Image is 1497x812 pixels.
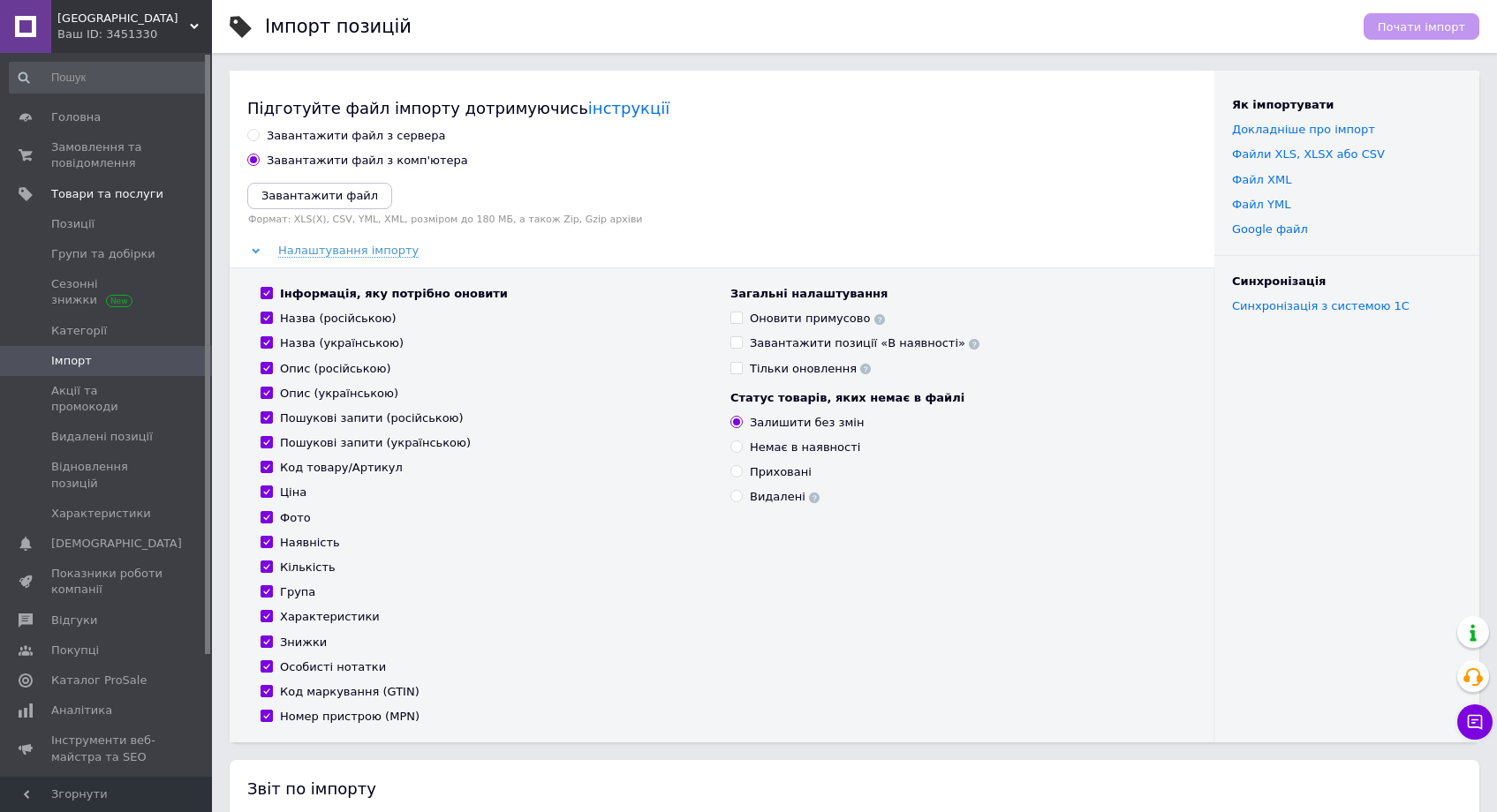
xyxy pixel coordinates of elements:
[1232,97,1462,113] div: Як імпортувати
[280,386,398,402] div: Опис (українською)
[57,26,212,42] div: Ваш ID: 3451330
[1232,299,1410,312] a: Синхронізація з системою 1С
[51,323,107,339] span: Категорії
[51,276,163,308] span: Сезонні знижки
[1232,274,1462,289] div: Синхронізація
[280,311,397,327] div: Назва (російською)
[51,613,97,628] span: Відгуки
[1232,147,1385,161] a: Файли ХLS, XLSX або CSV
[750,335,979,351] div: Завантажити позиції «В наявності»
[280,709,420,725] div: Номер пристрою (MPN)
[51,216,95,232] span: Позиції
[750,361,871,377] div: Тільки оновлення
[750,464,812,480] div: Приховані
[280,609,380,625] div: Характеристики
[51,536,182,552] span: [DEMOGRAPHIC_DATA]
[588,99,669,117] a: інструкції
[280,659,386,675] div: Особисті нотатки
[278,244,419,258] span: Налаштування імпорту
[51,673,147,688] span: Каталог ProSale
[51,459,163,491] span: Відновлення позицій
[1232,173,1291,186] a: Файл XML
[750,489,820,505] div: Видалені
[51,139,163,171] span: Замовлення та повідомлення
[280,584,315,600] div: Група
[51,703,112,718] span: Аналітика
[280,510,311,526] div: Фото
[1232,222,1308,236] a: Google файл
[280,535,340,551] div: Наявність
[247,214,1197,225] label: Формат: XLS(X), CSV, YML, XML, розміром до 180 МБ, а також Zip, Gzip архіви
[51,109,101,125] span: Головна
[247,97,1197,119] div: Підготуйте файл імпорту дотримуючись
[1457,704,1493,740] button: Чат з покупцем
[247,183,392,209] button: Завантажити файл
[280,460,403,476] div: Код товару/Артикул
[280,635,327,650] div: Знижки
[730,390,1183,406] div: Статус товарів, яких немає в файлі
[51,566,163,598] span: Показники роботи компанії
[280,435,471,451] div: Пошукові запити (українською)
[280,684,420,700] div: Код маркування (GTIN)
[267,153,468,169] div: Завантажити файл з комп'ютера
[265,16,412,37] h1: Імпорт позицій
[267,128,446,144] div: Завантажити файл з сервера
[280,410,464,426] div: Пошукові запити (російською)
[51,733,163,764] span: Інструменти веб-майстра та SEO
[51,186,163,202] span: Товари та послуги
[51,383,163,415] span: Акції та промокоди
[261,189,378,202] i: Завантажити файл
[51,353,92,369] span: Імпорт
[51,429,153,445] span: Видалені позиції
[750,311,885,327] div: Оновити примусово
[280,560,336,575] div: Кількість
[280,286,508,302] div: Інформація, яку потрібно оновити
[51,643,99,658] span: Покупці
[1232,198,1290,211] a: Файл YML
[280,485,306,500] div: Ціна
[9,62,208,94] input: Пошук
[280,335,404,351] div: Назва (українською)
[51,506,151,522] span: Характеристики
[280,361,391,377] div: Опис (російською)
[750,440,860,455] div: Немає в наявності
[750,415,864,431] div: Залишити без змін
[247,778,1462,800] div: Звіт по імпорту
[57,11,190,26] span: DEVON
[1232,123,1375,136] a: Докладніше про імпорт
[51,246,155,262] span: Групи та добірки
[730,286,1183,302] div: Загальні налаштування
